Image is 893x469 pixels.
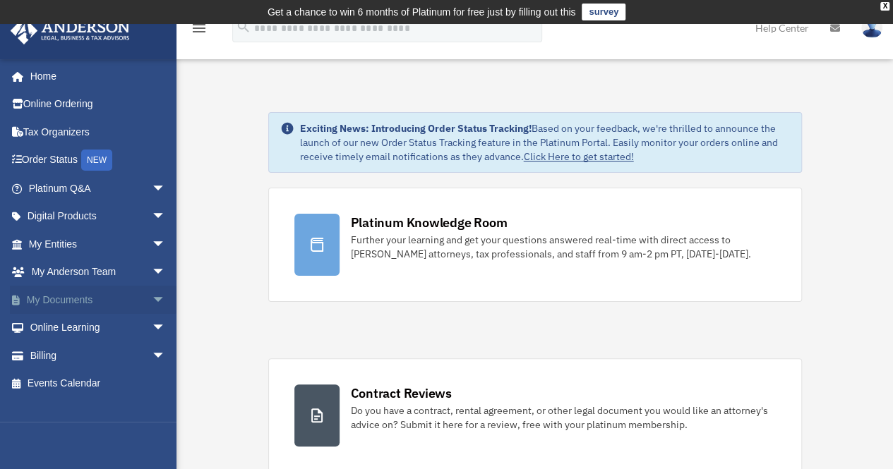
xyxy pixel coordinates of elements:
[300,122,532,135] strong: Exciting News: Introducing Order Status Tracking!
[191,25,208,37] a: menu
[351,403,776,432] div: Do you have a contract, rental agreement, or other legal document you would like an attorney's ad...
[10,146,187,175] a: Order StatusNEW
[861,18,882,38] img: User Pic
[10,62,180,90] a: Home
[10,202,187,231] a: Digital Productsarrow_drop_down
[10,286,187,314] a: My Documentsarrow_drop_down
[6,17,134,44] img: Anderson Advisors Platinum Portal
[152,202,180,231] span: arrow_drop_down
[152,230,180,259] span: arrow_drop_down
[351,233,776,261] div: Further your learning and get your questions answered real-time with direct access to [PERSON_NAM...
[81,150,112,171] div: NEW
[236,19,251,35] i: search
[351,384,452,402] div: Contract Reviews
[880,2,889,11] div: close
[10,341,187,370] a: Billingarrow_drop_down
[152,314,180,343] span: arrow_drop_down
[300,121,790,164] div: Based on your feedback, we're thrilled to announce the launch of our new Order Status Tracking fe...
[10,314,187,342] a: Online Learningarrow_drop_down
[10,230,187,258] a: My Entitiesarrow_drop_down
[268,188,802,302] a: Platinum Knowledge Room Further your learning and get your questions answered real-time with dire...
[152,341,180,370] span: arrow_drop_down
[10,90,187,118] a: Online Ordering
[152,258,180,287] span: arrow_drop_down
[152,174,180,203] span: arrow_drop_down
[191,20,208,37] i: menu
[268,4,576,20] div: Get a chance to win 6 months of Platinum for free just by filling out this
[351,214,508,231] div: Platinum Knowledge Room
[10,174,187,202] a: Platinum Q&Aarrow_drop_down
[152,286,180,315] span: arrow_drop_down
[10,258,187,286] a: My Anderson Teamarrow_drop_down
[10,118,187,146] a: Tax Organizers
[582,4,625,20] a: survey
[10,370,187,398] a: Events Calendar
[524,150,634,163] a: Click Here to get started!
